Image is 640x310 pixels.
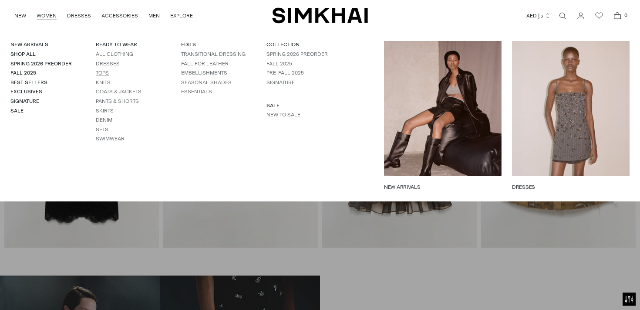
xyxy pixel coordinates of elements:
[101,6,138,25] a: ACCESSORIES
[609,7,626,24] a: Open cart modal
[572,7,589,24] a: Go to the account page
[272,7,368,24] a: SIMKHAI
[590,7,608,24] a: Wishlist
[148,6,160,25] a: MEN
[67,6,91,25] a: DRESSES
[37,6,57,25] a: WOMEN
[14,6,26,25] a: NEW
[622,11,630,19] span: 0
[554,7,571,24] a: Open search modal
[526,6,551,25] button: AED د.إ
[170,6,193,25] a: EXPLORE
